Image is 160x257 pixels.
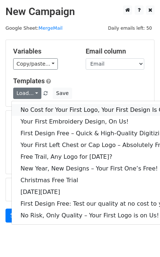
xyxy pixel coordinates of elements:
[86,47,147,55] h5: Email column
[123,222,160,257] iframe: Chat Widget
[5,209,30,223] a: Send
[105,25,155,31] a: Daily emails left: 50
[13,88,41,99] a: Load...
[13,77,45,85] a: Templates
[13,58,58,70] a: Copy/paste...
[13,47,75,55] h5: Variables
[53,88,72,99] button: Save
[5,25,63,31] small: Google Sheet:
[38,25,63,31] a: MergeMail
[105,24,155,32] span: Daily emails left: 50
[5,5,155,18] h2: New Campaign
